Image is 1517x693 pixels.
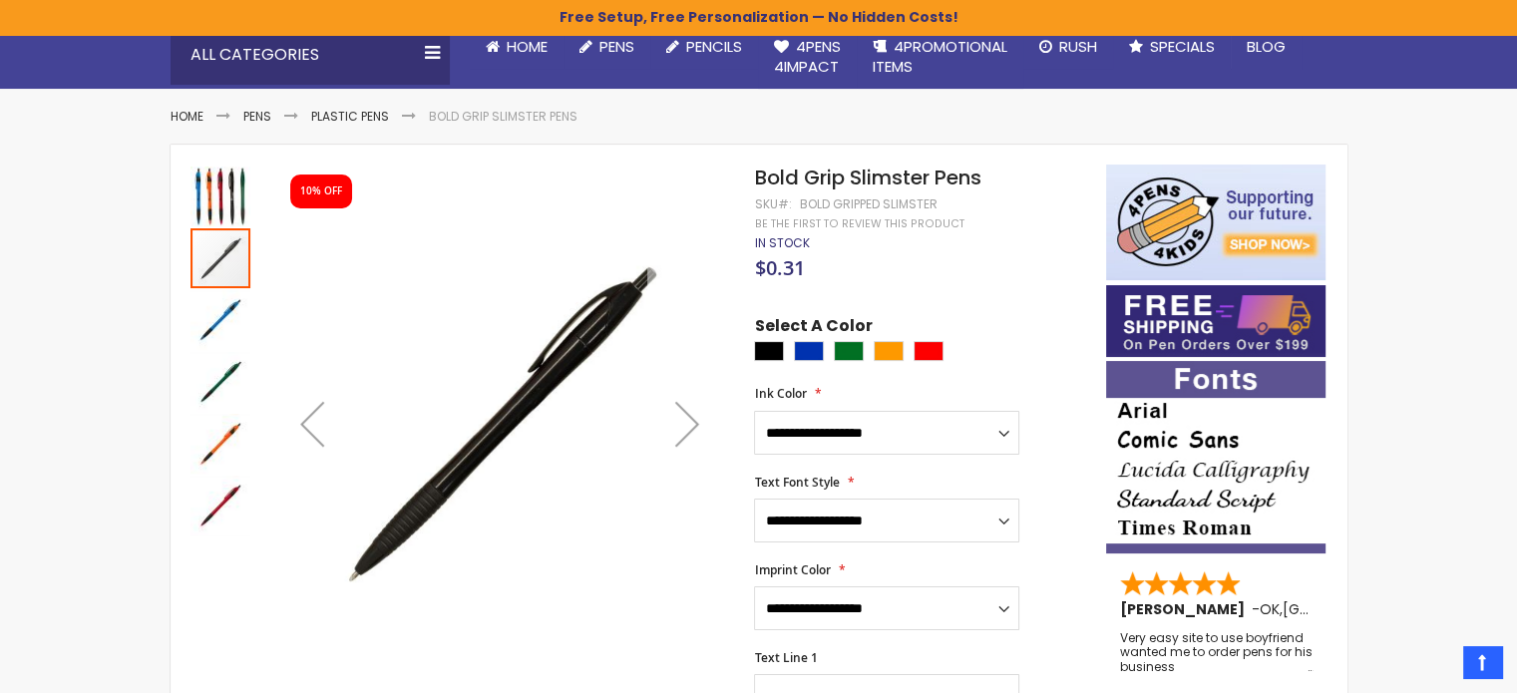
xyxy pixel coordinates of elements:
[429,109,577,125] li: Bold Grip Slimster Pens
[834,341,864,361] div: Green
[564,25,650,69] a: Pens
[1059,36,1097,57] span: Rush
[794,341,824,361] div: Blue
[857,25,1023,90] a: 4PROMOTIONALITEMS
[171,25,450,85] div: All Categories
[599,36,634,57] span: Pens
[754,164,980,191] span: Bold Grip Slimster Pens
[754,234,809,251] span: In stock
[754,561,830,578] span: Imprint Color
[754,195,791,212] strong: SKU
[1106,165,1326,280] img: 4pens 4 kids
[1106,361,1326,553] img: font-personalization-examples
[300,184,342,198] div: 10% OFF
[1106,285,1326,357] img: Free shipping on orders over $199
[190,414,250,474] img: Bold Grip Slimster Pens
[190,476,250,535] img: Bold Grip Slimster Pens
[190,412,252,474] div: Bold Grip Slimster Pens
[190,288,252,350] div: Bold Grip Slimster Pens
[190,350,252,412] div: Bold Grip Slimster Pens
[774,36,841,77] span: 4Pens 4impact
[873,36,1007,77] span: 4PROMOTIONAL ITEMS
[190,167,250,226] img: Bold Grip Slimster Promotional Pens
[754,474,839,491] span: Text Font Style
[754,254,804,281] span: $0.31
[1231,25,1302,69] a: Blog
[1023,25,1113,69] a: Rush
[754,216,963,231] a: Be the first to review this product
[686,36,742,57] span: Pencils
[190,474,250,535] div: Bold Grip Slimster Pens
[799,196,937,212] div: Bold Gripped Slimster
[1113,25,1231,69] a: Specials
[914,341,944,361] div: Red
[243,108,271,125] a: Pens
[272,165,352,682] div: Previous
[1150,36,1215,57] span: Specials
[754,649,817,666] span: Text Line 1
[754,341,784,361] div: Black
[190,165,252,226] div: Bold Grip Slimster Promotional Pens
[190,290,250,350] img: Bold Grip Slimster Pens
[507,36,548,57] span: Home
[647,165,727,682] div: Next
[1247,36,1286,57] span: Blog
[311,108,389,125] a: Plastic Pens
[271,193,727,649] img: Bold Grip Slimster Pens
[650,25,758,69] a: Pencils
[470,25,564,69] a: Home
[754,235,809,251] div: Availability
[754,385,806,402] span: Ink Color
[190,352,250,412] img: Bold Grip Slimster Pens
[190,226,252,288] div: Bold Grip Slimster Pens
[171,108,203,125] a: Home
[754,315,872,342] span: Select A Color
[758,25,857,90] a: 4Pens4impact
[874,341,904,361] div: Orange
